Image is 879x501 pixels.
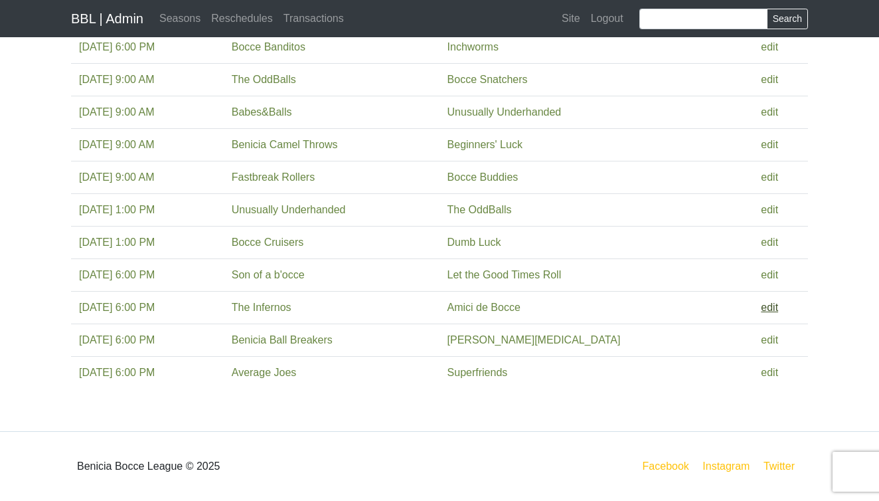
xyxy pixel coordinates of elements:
[79,269,155,280] a: [DATE] 6:00 PM
[761,269,778,280] a: edit
[761,139,778,150] a: edit
[154,5,206,32] a: Seasons
[232,139,338,150] a: Benicia Camel Throws
[79,41,155,52] a: [DATE] 6:00 PM
[761,237,778,248] a: edit
[232,334,333,346] a: Benicia Ball Breakers
[61,443,439,490] div: Benicia Bocce League © 2025
[761,334,778,346] a: edit
[761,106,778,118] a: edit
[639,9,767,29] input: Search
[447,237,501,248] a: Dumb Luck
[79,139,155,150] a: [DATE] 9:00 AM
[761,171,778,183] a: edit
[232,41,305,52] a: Bocce Banditos
[447,204,512,215] a: The OddBalls
[447,171,519,183] a: Bocce Buddies
[700,458,752,474] a: Instagram
[79,367,155,378] a: [DATE] 6:00 PM
[447,139,522,150] a: Beginners' Luck
[761,74,778,85] a: edit
[447,334,621,346] a: [PERSON_NAME][MEDICAL_DATA]
[232,269,305,280] a: Son of a b'occe
[232,367,297,378] a: Average Joes
[79,237,155,248] a: [DATE] 1:00 PM
[232,74,296,85] a: The OddBalls
[79,204,155,215] a: [DATE] 1:00 PM
[761,204,778,215] a: edit
[232,237,303,248] a: Bocce Cruisers
[79,334,155,346] a: [DATE] 6:00 PM
[79,171,155,183] a: [DATE] 9:00 AM
[586,5,629,32] a: Logout
[278,5,349,32] a: Transactions
[447,302,520,313] a: Amici de Bocce
[447,41,499,52] a: Inchworms
[447,74,528,85] a: Bocce Snatchers
[79,302,155,313] a: [DATE] 6:00 PM
[447,106,562,118] a: Unusually Underhanded
[232,302,291,313] a: The Infernos
[79,74,155,85] a: [DATE] 9:00 AM
[79,106,155,118] a: [DATE] 9:00 AM
[761,367,778,378] a: edit
[447,367,508,378] a: Superfriends
[206,5,278,32] a: Reschedules
[761,458,805,474] a: Twitter
[640,458,692,474] a: Facebook
[71,5,143,32] a: BBL | Admin
[232,204,346,215] a: Unusually Underhanded
[767,9,808,29] button: Search
[556,5,586,32] a: Site
[447,269,562,280] a: Let the Good Times Roll
[232,171,315,183] a: Fastbreak Rollers
[761,41,778,52] a: edit
[761,302,778,313] a: edit
[232,106,292,118] a: Babes&Balls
